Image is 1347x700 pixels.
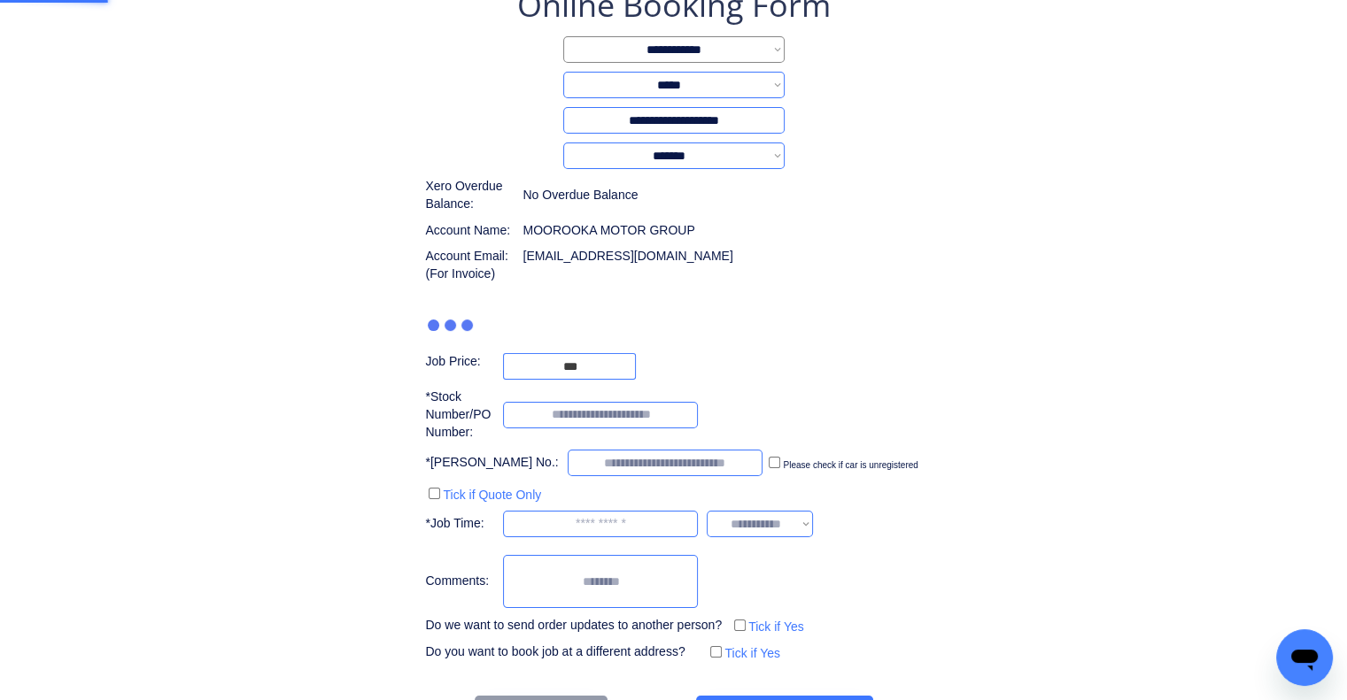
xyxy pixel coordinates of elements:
[443,488,541,502] label: Tick if Quote Only
[425,388,494,441] div: *Stock Number/PO Number:
[425,515,494,533] div: *Job Time:
[523,248,732,265] div: [EMAIL_ADDRESS][DOMAIN_NAME]
[425,353,494,371] div: Job Price:
[523,222,694,240] div: MOOROOKA MOTOR GROUP
[724,646,780,660] label: Tick if Yes
[425,643,698,661] div: Do you want to book job at a different address?
[1276,629,1333,686] iframe: Button to launch messaging window
[425,248,514,282] div: Account Email: (For Invoice)
[523,187,638,204] div: No Overdue Balance
[425,617,722,635] div: Do we want to send order updates to another person?
[783,460,917,470] label: Please check if car is unregistered
[425,222,514,240] div: Account Name:
[425,454,558,472] div: *[PERSON_NAME] No.:
[748,619,804,634] label: Tick if Yes
[425,178,514,212] div: Xero Overdue Balance:
[425,573,494,590] div: Comments:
